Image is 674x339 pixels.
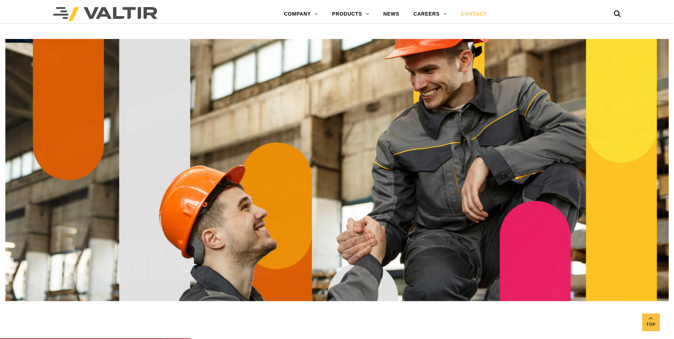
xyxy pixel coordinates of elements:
[407,7,454,21] a: CAREERS
[642,313,660,331] a: Top
[376,7,406,21] a: NEWS
[277,7,325,21] a: COMPANY
[325,7,376,21] a: PRODUCTS
[642,321,660,329] span: Top
[53,7,157,21] img: Valtir
[5,39,669,301] img: Contact_1
[454,7,494,21] a: CONTACT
